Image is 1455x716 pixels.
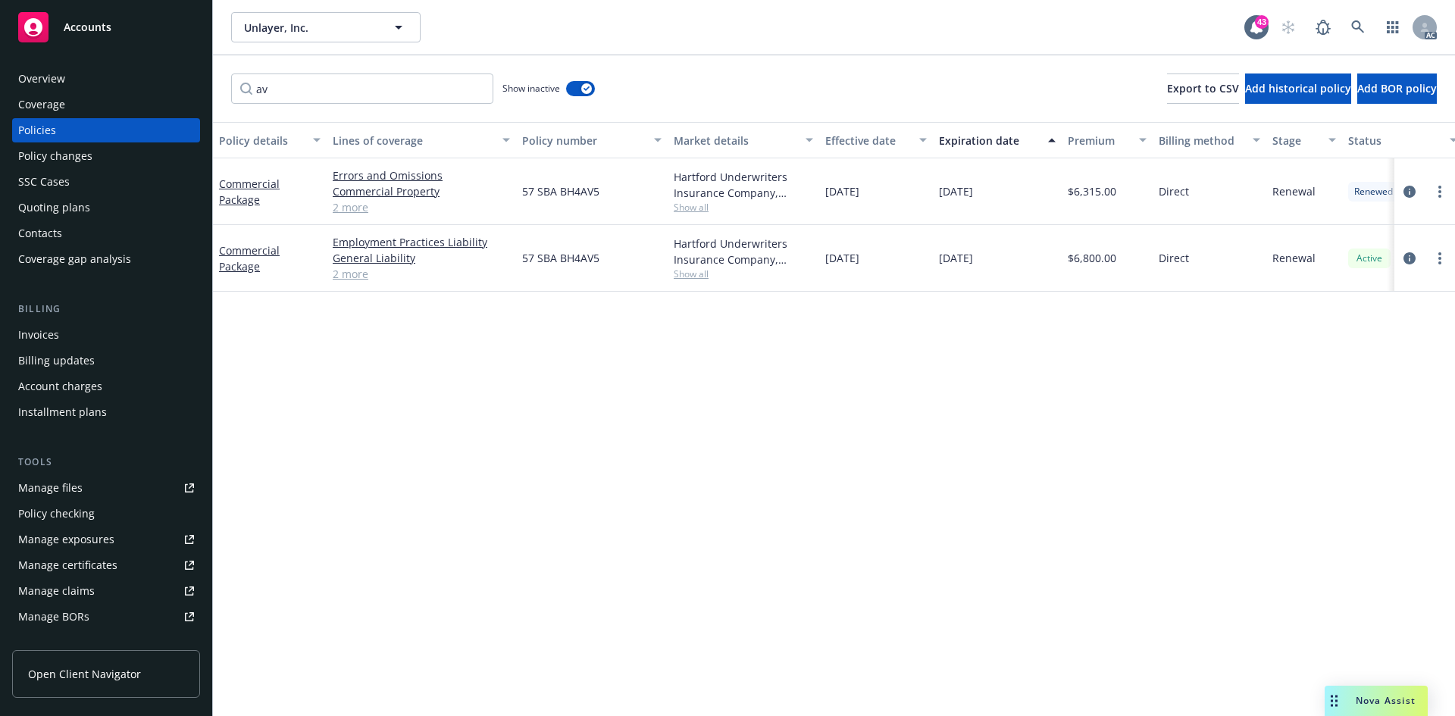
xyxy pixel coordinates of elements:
[825,183,859,199] span: [DATE]
[1167,81,1239,95] span: Export to CSV
[231,12,421,42] button: Unlayer, Inc.
[674,236,813,267] div: Hartford Underwriters Insurance Company, Hartford Insurance Group
[12,476,200,500] a: Manage files
[12,579,200,603] a: Manage claims
[1159,183,1189,199] span: Direct
[327,122,516,158] button: Lines of coverage
[18,553,117,577] div: Manage certificates
[522,133,645,149] div: Policy number
[12,349,200,373] a: Billing updates
[18,527,114,552] div: Manage exposures
[502,82,560,95] span: Show inactive
[12,455,200,470] div: Tools
[333,133,493,149] div: Lines of coverage
[1400,183,1419,201] a: circleInformation
[333,199,510,215] a: 2 more
[12,6,200,48] a: Accounts
[12,170,200,194] a: SSC Cases
[12,118,200,142] a: Policies
[516,122,668,158] button: Policy number
[18,605,89,629] div: Manage BORs
[1272,183,1316,199] span: Renewal
[933,122,1062,158] button: Expiration date
[18,630,133,655] div: Summary of insurance
[1354,252,1385,265] span: Active
[522,183,599,199] span: 57 SBA BH4AV5
[18,195,90,220] div: Quoting plans
[668,122,819,158] button: Market details
[18,144,92,168] div: Policy changes
[12,195,200,220] a: Quoting plans
[1153,122,1266,158] button: Billing method
[333,250,510,266] a: General Liability
[12,247,200,271] a: Coverage gap analysis
[12,302,200,317] div: Billing
[1325,686,1344,716] div: Drag to move
[18,118,56,142] div: Policies
[333,167,510,183] a: Errors and Omissions
[674,133,796,149] div: Market details
[522,250,599,266] span: 57 SBA BH4AV5
[12,400,200,424] a: Installment plans
[12,605,200,629] a: Manage BORs
[1159,250,1189,266] span: Direct
[18,67,65,91] div: Overview
[64,21,111,33] span: Accounts
[1356,694,1416,707] span: Nova Assist
[18,170,70,194] div: SSC Cases
[1343,12,1373,42] a: Search
[1062,122,1153,158] button: Premium
[12,527,200,552] a: Manage exposures
[1273,12,1303,42] a: Start snowing
[12,630,200,655] a: Summary of insurance
[1272,250,1316,266] span: Renewal
[819,122,933,158] button: Effective date
[18,374,102,399] div: Account charges
[939,250,973,266] span: [DATE]
[1431,183,1449,201] a: more
[12,144,200,168] a: Policy changes
[333,266,510,282] a: 2 more
[219,243,280,274] a: Commercial Package
[1325,686,1428,716] button: Nova Assist
[12,67,200,91] a: Overview
[674,169,813,201] div: Hartford Underwriters Insurance Company, Hartford Insurance Group
[1357,81,1437,95] span: Add BOR policy
[244,20,375,36] span: Unlayer, Inc.
[1245,81,1351,95] span: Add historical policy
[333,234,510,250] a: Employment Practices Liability
[674,201,813,214] span: Show all
[28,666,141,682] span: Open Client Navigator
[1068,250,1116,266] span: $6,800.00
[18,92,65,117] div: Coverage
[1354,185,1393,199] span: Renewed
[1255,15,1269,29] div: 43
[825,133,910,149] div: Effective date
[1167,73,1239,104] button: Export to CSV
[1068,133,1130,149] div: Premium
[939,183,973,199] span: [DATE]
[12,553,200,577] a: Manage certificates
[1266,122,1342,158] button: Stage
[18,476,83,500] div: Manage files
[1378,12,1408,42] a: Switch app
[219,133,304,149] div: Policy details
[1400,249,1419,267] a: circleInformation
[939,133,1039,149] div: Expiration date
[231,73,493,104] input: Filter by keyword...
[825,250,859,266] span: [DATE]
[18,349,95,373] div: Billing updates
[1272,133,1319,149] div: Stage
[18,221,62,245] div: Contacts
[1431,249,1449,267] a: more
[18,502,95,526] div: Policy checking
[213,122,327,158] button: Policy details
[1068,183,1116,199] span: $6,315.00
[1159,133,1244,149] div: Billing method
[12,221,200,245] a: Contacts
[18,579,95,603] div: Manage claims
[333,183,510,199] a: Commercial Property
[12,323,200,347] a: Invoices
[1245,73,1351,104] button: Add historical policy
